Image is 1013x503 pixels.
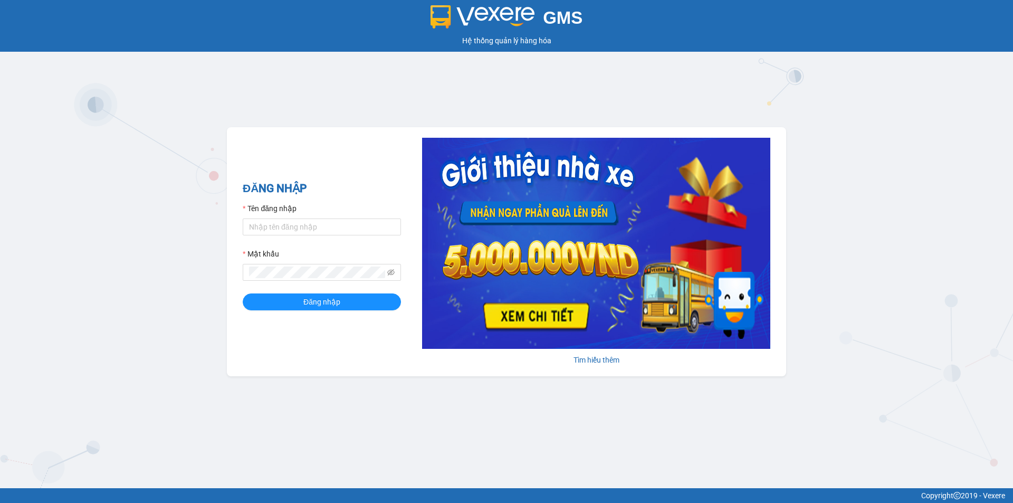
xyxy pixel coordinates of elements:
span: Đăng nhập [303,296,340,308]
div: Hệ thống quản lý hàng hóa [3,35,1010,46]
a: GMS [431,16,583,24]
input: Tên đăng nhập [243,219,401,235]
div: Copyright 2019 - Vexere [8,490,1005,501]
div: Tìm hiểu thêm [422,354,770,366]
input: Mật khẩu [249,267,385,278]
span: copyright [953,492,961,499]
button: Đăng nhập [243,293,401,310]
span: eye-invisible [387,269,395,276]
label: Tên đăng nhập [243,203,297,214]
label: Mật khẩu [243,248,279,260]
img: banner-0 [422,138,770,349]
h2: ĐĂNG NHẬP [243,180,401,197]
span: GMS [543,8,582,27]
img: logo 2 [431,5,535,29]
